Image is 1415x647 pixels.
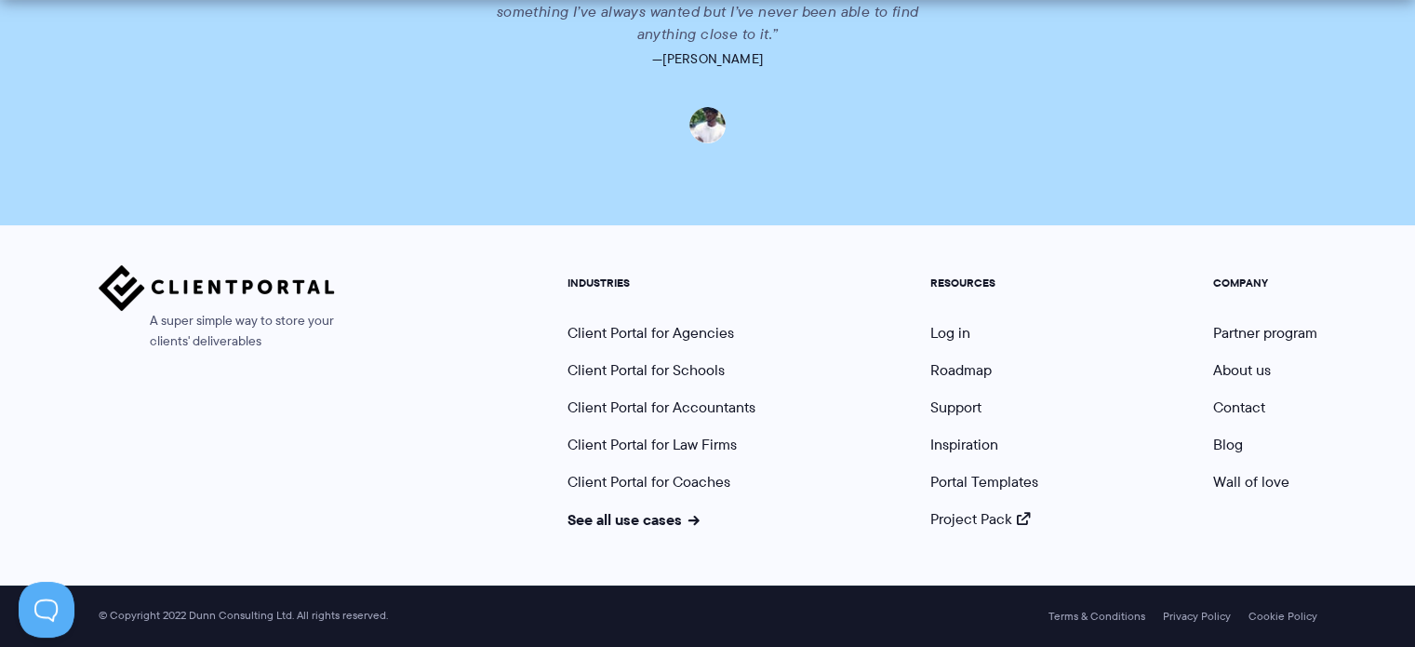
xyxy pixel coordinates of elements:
[930,276,1038,290] h5: RESOURCES
[567,434,737,455] a: Client Portal for Law Firms
[19,582,74,638] iframe: Toggle Customer Support
[567,359,725,381] a: Client Portal for Schools
[930,397,981,418] a: Support
[567,397,755,418] a: Client Portal for Accountants
[99,311,335,352] span: A super simple way to store your clients' deliverables
[930,434,998,455] a: Inspiration
[1213,276,1317,290] h5: COMPANY
[930,471,1038,492] a: Portal Templates
[1213,322,1317,344] a: Partner program
[567,471,730,492] a: Client Portal for Coaches
[185,46,1230,72] p: —[PERSON_NAME]
[1213,359,1271,381] a: About us
[1163,610,1231,623] a: Privacy Policy
[1248,610,1317,623] a: Cookie Policy
[1213,397,1265,418] a: Contact
[567,276,755,290] h5: INDUSTRIES
[567,508,700,531] a: See all use cases
[1048,610,1145,623] a: Terms & Conditions
[930,322,970,344] a: Log in
[89,609,397,623] span: © Copyright 2022 Dunn Consulting Ltd. All rights reserved.
[930,508,1031,530] a: Project Pack
[1213,471,1289,492] a: Wall of love
[567,322,734,344] a: Client Portal for Agencies
[930,359,992,381] a: Roadmap
[1213,434,1243,455] a: Blog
